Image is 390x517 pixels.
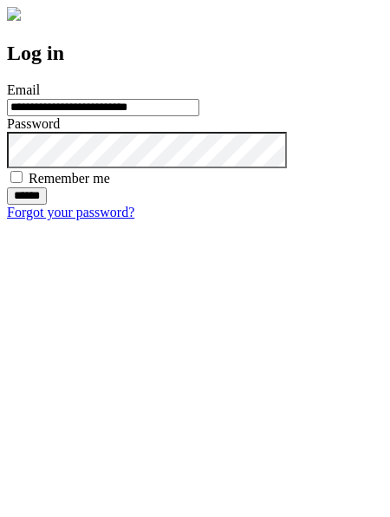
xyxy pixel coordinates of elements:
[7,116,60,131] label: Password
[7,7,21,21] img: logo-4e3dc11c47720685a147b03b5a06dd966a58ff35d612b21f08c02c0306f2b779.png
[29,171,110,186] label: Remember me
[7,205,134,219] a: Forgot your password?
[7,42,383,65] h2: Log in
[7,82,40,97] label: Email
